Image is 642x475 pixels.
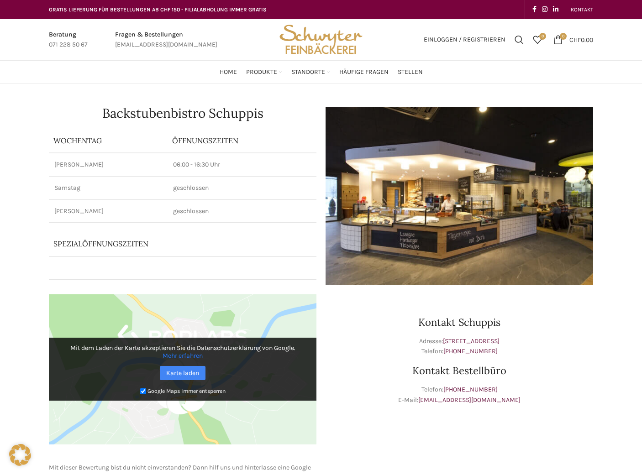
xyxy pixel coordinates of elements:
h3: Kontakt Schuppis [326,317,593,327]
a: Häufige Fragen [339,63,389,81]
span: 0 [539,33,546,40]
a: Home [220,63,237,81]
p: [PERSON_NAME] [54,160,162,169]
p: geschlossen [173,207,311,216]
a: Site logo [276,35,366,43]
p: ÖFFNUNGSZEITEN [172,136,312,146]
h1: Backstubenbistro Schuppis [49,107,316,120]
a: Infobox link [115,30,217,50]
img: Google Maps [49,294,316,445]
span: Stellen [398,68,423,77]
a: Einloggen / Registrieren [419,31,510,49]
p: Adresse: Telefon: [326,336,593,357]
a: Facebook social link [530,3,539,16]
span: GRATIS LIEFERUNG FÜR BESTELLUNGEN AB CHF 150 - FILIALABHOLUNG IMMER GRATIS [49,6,267,13]
span: Home [220,68,237,77]
p: Telefon: E-Mail: [326,385,593,405]
div: Meine Wunschliste [528,31,547,49]
span: KONTAKT [571,6,593,13]
span: Produkte [246,68,277,77]
p: Samstag [54,183,162,193]
p: geschlossen [173,183,311,193]
a: Standorte [291,63,330,81]
p: Mit dem Laden der Karte akzeptieren Sie die Datenschutzerklärung von Google. [55,344,310,360]
div: Main navigation [44,63,598,81]
h3: Kontakt Bestellbüro [326,365,593,376]
span: Einloggen / Registrieren [424,37,505,43]
a: Infobox link [49,30,88,50]
span: Häufige Fragen [339,68,389,77]
a: Stellen [398,63,423,81]
p: [PERSON_NAME] [54,207,162,216]
div: Secondary navigation [566,0,598,19]
a: 0 [528,31,547,49]
p: Wochentag [53,136,163,146]
p: Spezialöffnungszeiten [53,239,268,249]
span: 0 [560,33,567,40]
span: Standorte [291,68,325,77]
a: [PHONE_NUMBER] [443,386,498,393]
a: Produkte [246,63,282,81]
a: [PHONE_NUMBER] [443,347,498,355]
a: Instagram social link [539,3,550,16]
a: Mehr erfahren [163,352,203,360]
img: Bäckerei Schwyter [276,19,366,60]
a: Linkedin social link [550,3,561,16]
a: 0 CHF0.00 [549,31,598,49]
a: [EMAIL_ADDRESS][DOMAIN_NAME] [418,396,521,404]
input: Google Maps immer entsperren [140,388,146,394]
a: Suchen [510,31,528,49]
a: [STREET_ADDRESS] [443,337,500,345]
span: CHF [569,36,581,43]
small: Google Maps immer entsperren [147,388,226,394]
bdi: 0.00 [569,36,593,43]
a: Karte laden [160,366,205,380]
p: 06:00 - 16:30 Uhr [173,160,311,169]
a: KONTAKT [571,0,593,19]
